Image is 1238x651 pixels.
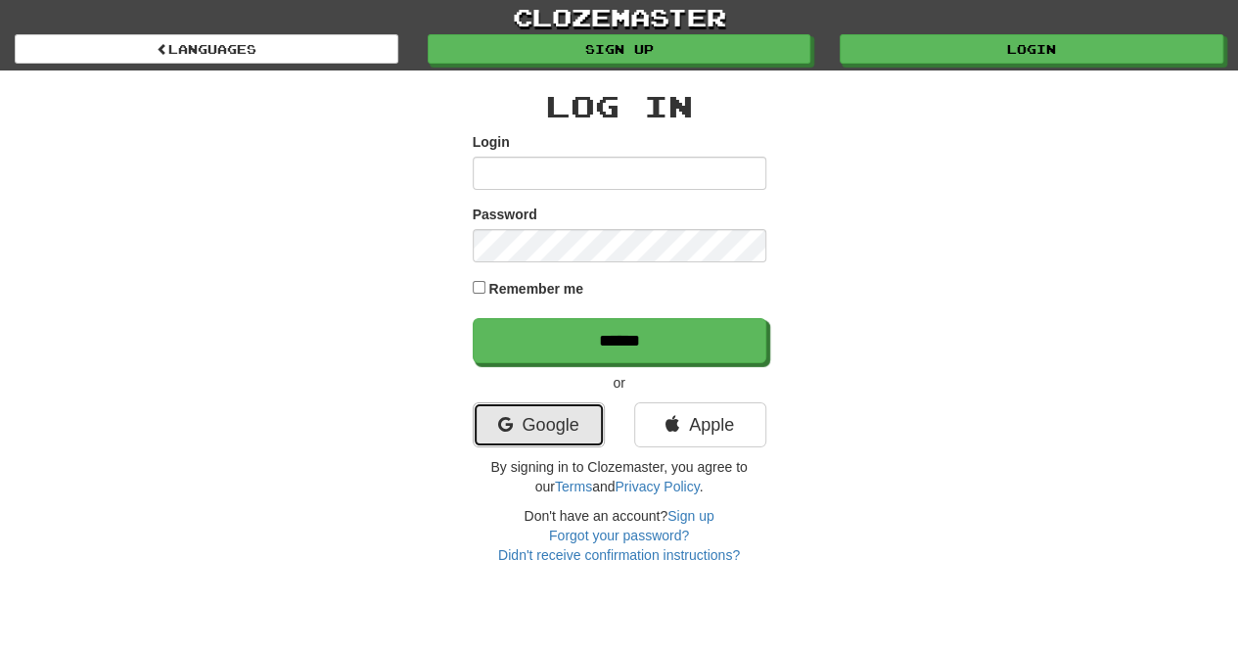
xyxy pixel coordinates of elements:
[555,479,592,494] a: Terms
[473,373,766,393] p: or
[15,34,398,64] a: Languages
[667,508,713,524] a: Sign up
[634,402,766,447] a: Apple
[473,506,766,565] div: Don't have an account?
[498,547,740,563] a: Didn't receive confirmation instructions?
[615,479,699,494] a: Privacy Policy
[473,402,605,447] a: Google
[428,34,811,64] a: Sign up
[473,457,766,496] p: By signing in to Clozemaster, you agree to our and .
[473,132,510,152] label: Login
[549,528,689,543] a: Forgot your password?
[840,34,1223,64] a: Login
[473,90,766,122] h2: Log In
[488,279,583,299] label: Remember me
[473,205,537,224] label: Password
